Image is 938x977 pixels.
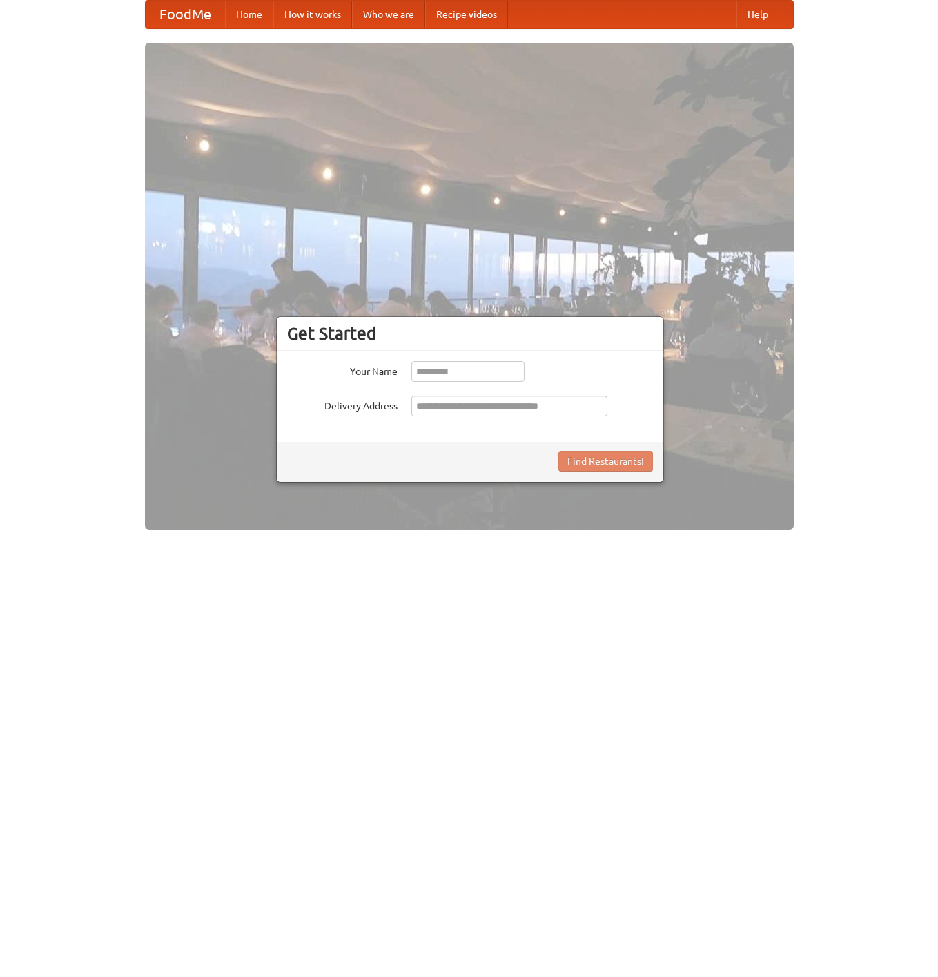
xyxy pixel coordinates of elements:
[225,1,273,28] a: Home
[273,1,352,28] a: How it works
[736,1,779,28] a: Help
[352,1,425,28] a: Who we are
[287,396,398,413] label: Delivery Address
[146,1,225,28] a: FoodMe
[425,1,508,28] a: Recipe videos
[287,323,653,344] h3: Get Started
[287,361,398,378] label: Your Name
[558,451,653,472] button: Find Restaurants!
